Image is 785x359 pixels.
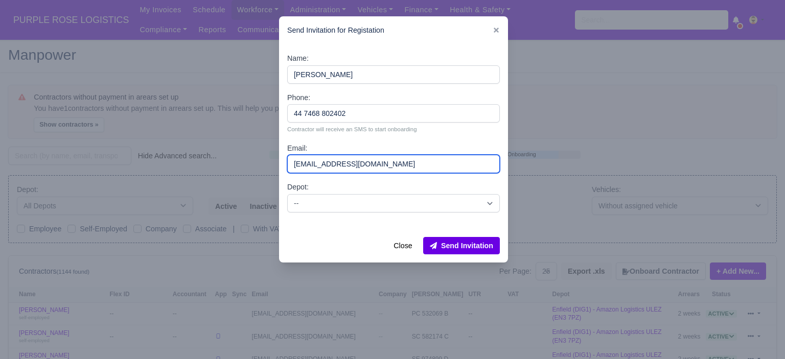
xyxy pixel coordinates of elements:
label: Email: [287,142,308,154]
button: Close [387,237,419,254]
iframe: Chat Widget [734,310,785,359]
small: Contractor will receive an SMS to start onboarding [287,125,500,134]
label: Name: [287,53,309,64]
label: Phone: [287,92,310,104]
div: Send Invitation for Registation [279,16,508,44]
button: Send Invitation [423,237,500,254]
label: Depot: [287,181,309,193]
